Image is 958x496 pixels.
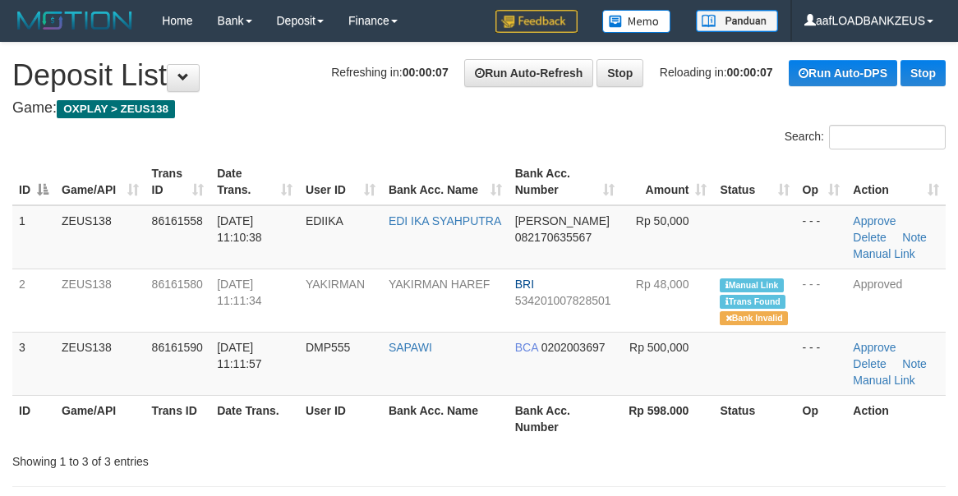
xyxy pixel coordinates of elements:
td: 3 [12,332,55,395]
a: Note [902,231,927,244]
a: Delete [853,231,886,244]
span: 86161590 [152,341,203,354]
th: Op: activate to sort column ascending [796,158,847,205]
span: 86161580 [152,278,203,291]
a: SAPAWI [389,341,432,354]
a: Manual Link [853,247,915,260]
a: Run Auto-Refresh [464,59,593,87]
th: Bank Acc. Number: activate to sort column ascending [509,158,621,205]
th: Date Trans.: activate to sort column ascending [210,158,299,205]
th: Date Trans. [210,395,299,442]
input: Search: [829,125,946,149]
th: User ID: activate to sort column ascending [299,158,382,205]
a: EDI IKA SYAHPUTRA [389,214,501,227]
span: [DATE] 11:11:34 [217,278,262,307]
th: Game/API: activate to sort column ascending [55,158,145,205]
img: Feedback.jpg [495,10,578,33]
span: YAKIRMAN [306,278,365,291]
span: [PERSON_NAME] [515,214,610,227]
td: ZEUS138 [55,205,145,269]
a: Run Auto-DPS [789,60,897,86]
span: Rp 50,000 [636,214,689,227]
th: Bank Acc. Name [382,395,509,442]
a: Stop [596,59,643,87]
a: Delete [853,357,886,370]
th: Action [846,395,946,442]
th: Action: activate to sort column ascending [846,158,946,205]
a: Approve [853,341,896,354]
strong: 00:00:07 [727,66,773,79]
th: Rp 598.000 [621,395,714,442]
span: BRI [515,278,534,291]
th: Amount: activate to sort column ascending [621,158,714,205]
td: - - - [796,269,847,332]
span: [DATE] 11:11:57 [217,341,262,370]
a: Manual Link [853,374,915,387]
td: 2 [12,269,55,332]
label: Search: [785,125,946,149]
a: Note [902,357,927,370]
th: Bank Acc. Number [509,395,621,442]
span: [DATE] 11:10:38 [217,214,262,244]
span: Refreshing in: [331,66,448,79]
span: OXPLAY > ZEUS138 [57,100,175,118]
td: Approved [846,269,946,332]
th: ID: activate to sort column descending [12,158,55,205]
img: Button%20Memo.svg [602,10,671,33]
td: ZEUS138 [55,332,145,395]
span: BCA [515,341,538,354]
a: YAKIRMAN HAREF [389,278,490,291]
span: Reloading in: [660,66,773,79]
a: Stop [900,60,946,86]
td: - - - [796,205,847,269]
th: User ID [299,395,382,442]
img: panduan.png [696,10,778,32]
span: Bank is not match [720,311,787,325]
th: Status: activate to sort column ascending [713,158,795,205]
td: - - - [796,332,847,395]
span: Manually Linked [720,278,783,292]
span: Copy 534201007828501 to clipboard [515,294,611,307]
th: Op [796,395,847,442]
th: Bank Acc. Name: activate to sort column ascending [382,158,509,205]
th: Trans ID: activate to sort column ascending [145,158,211,205]
span: Copy 082170635567 to clipboard [515,231,592,244]
h1: Deposit List [12,59,946,92]
span: Similar transaction found [720,295,785,309]
span: Rp 48,000 [636,278,689,291]
div: Showing 1 to 3 of 3 entries [12,447,387,470]
th: Status [713,395,795,442]
th: ID [12,395,55,442]
th: Game/API [55,395,145,442]
span: 86161558 [152,214,203,227]
td: ZEUS138 [55,269,145,332]
span: DMP555 [306,341,350,354]
span: EDIIKA [306,214,343,227]
span: Rp 500,000 [629,341,689,354]
h4: Game: [12,100,946,117]
td: 1 [12,205,55,269]
img: MOTION_logo.png [12,8,137,33]
th: Trans ID [145,395,211,442]
strong: 00:00:07 [403,66,449,79]
a: Approve [853,214,896,227]
span: Copy 0202003697 to clipboard [541,341,606,354]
